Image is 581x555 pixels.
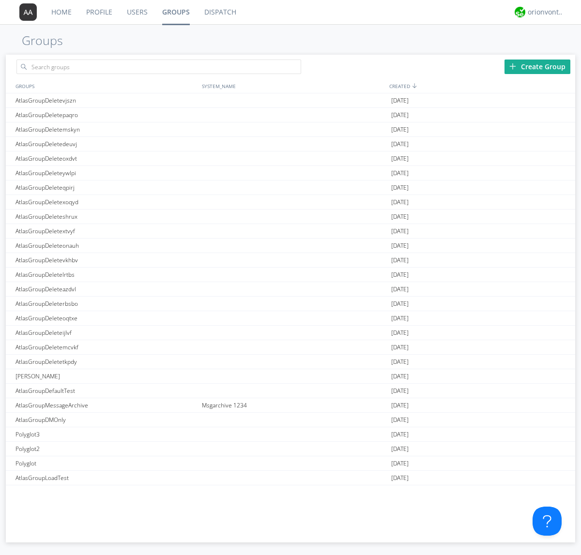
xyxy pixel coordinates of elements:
[391,195,409,210] span: [DATE]
[13,239,199,253] div: AtlasGroupDeleteonauh
[6,297,575,311] a: AtlasGroupDeleterbsbo[DATE]
[391,166,409,180] span: [DATE]
[13,326,199,340] div: AtlasGroupDeleteijlvf
[391,398,409,413] span: [DATE]
[391,93,409,108] span: [DATE]
[13,195,199,209] div: AtlasGroupDeletexoqyd
[391,311,409,326] span: [DATE]
[13,471,199,485] div: AtlasGroupLoadTest
[6,151,575,166] a: AtlasGroupDeleteoxdvt[DATE]
[391,224,409,239] span: [DATE]
[13,108,199,122] div: AtlasGroupDeletepaqro
[13,485,199,499] div: AtlasGroupDispatchLarge
[6,210,575,224] a: AtlasGroupDeleteshrux[DATE]
[6,413,575,427] a: AtlasGroupDMOnly[DATE]
[391,427,409,442] span: [DATE]
[391,384,409,398] span: [DATE]
[6,180,575,195] a: AtlasGroupDeleteqpirj[DATE]
[391,180,409,195] span: [DATE]
[391,297,409,311] span: [DATE]
[6,369,575,384] a: [PERSON_NAME][DATE]
[6,471,575,485] a: AtlasGroupLoadTest[DATE]
[6,282,575,297] a: AtlasGroupDeleteazdvl[DATE]
[391,456,409,471] span: [DATE]
[6,311,575,326] a: AtlasGroupDeleteoqtxe[DATE]
[391,268,409,282] span: [DATE]
[391,151,409,166] span: [DATE]
[199,79,387,93] div: SYSTEM_NAME
[13,93,199,107] div: AtlasGroupDeletevjszn
[509,63,516,70] img: plus.svg
[19,3,37,21] img: 373638.png
[391,253,409,268] span: [DATE]
[505,60,570,74] div: Create Group
[391,442,409,456] span: [DATE]
[6,326,575,340] a: AtlasGroupDeleteijlvf[DATE]
[13,210,199,224] div: AtlasGroupDeleteshrux
[13,340,199,354] div: AtlasGroupDeletemcvkf
[6,122,575,137] a: AtlasGroupDeletemskyn[DATE]
[13,442,199,456] div: Polyglot2
[6,166,575,180] a: AtlasGroupDeleteywlpi[DATE]
[6,384,575,398] a: AtlasGroupDefaultTest[DATE]
[13,137,199,151] div: AtlasGroupDeletedeuvj
[533,507,562,536] iframe: Toggle Customer Support
[16,60,301,74] input: Search groups
[13,413,199,427] div: AtlasGroupDMOnly
[13,355,199,369] div: AtlasGroupDeletetkpdy
[13,253,199,267] div: AtlasGroupDeletevkhbv
[391,122,409,137] span: [DATE]
[6,268,575,282] a: AtlasGroupDeletelrtbs[DATE]
[391,355,409,369] span: [DATE]
[6,340,575,355] a: AtlasGroupDeletemcvkf[DATE]
[13,369,199,383] div: [PERSON_NAME]
[6,485,575,500] a: AtlasGroupDispatchLarge[DATE]
[391,239,409,253] span: [DATE]
[13,282,199,296] div: AtlasGroupDeleteazdvl
[13,456,199,470] div: Polyglot
[391,340,409,355] span: [DATE]
[391,326,409,340] span: [DATE]
[13,122,199,136] div: AtlasGroupDeletemskyn
[13,384,199,398] div: AtlasGroupDefaultTest
[6,93,575,108] a: AtlasGroupDeletevjszn[DATE]
[13,151,199,165] div: AtlasGroupDeleteoxdvt
[13,297,199,311] div: AtlasGroupDeleterbsbo
[6,108,575,122] a: AtlasGroupDeletepaqro[DATE]
[6,253,575,268] a: AtlasGroupDeletevkhbv[DATE]
[391,471,409,485] span: [DATE]
[13,166,199,180] div: AtlasGroupDeleteywlpi
[391,282,409,297] span: [DATE]
[199,398,389,412] div: Msgarchive 1234
[391,369,409,384] span: [DATE]
[6,456,575,471] a: Polyglot[DATE]
[13,268,199,282] div: AtlasGroupDeletelrtbs
[13,180,199,195] div: AtlasGroupDeleteqpirj
[13,224,199,238] div: AtlasGroupDeletextvyf
[391,485,409,500] span: [DATE]
[387,79,575,93] div: CREATED
[6,442,575,456] a: Polyglot2[DATE]
[391,137,409,151] span: [DATE]
[6,137,575,151] a: AtlasGroupDeletedeuvj[DATE]
[13,427,199,441] div: Polyglot3
[13,311,199,325] div: AtlasGroupDeleteoqtxe
[515,7,525,17] img: 29d36aed6fa347d5a1537e7736e6aa13
[391,210,409,224] span: [DATE]
[6,224,575,239] a: AtlasGroupDeletextvyf[DATE]
[13,79,197,93] div: GROUPS
[391,108,409,122] span: [DATE]
[6,239,575,253] a: AtlasGroupDeleteonauh[DATE]
[6,355,575,369] a: AtlasGroupDeletetkpdy[DATE]
[13,398,199,412] div: AtlasGroupMessageArchive
[6,427,575,442] a: Polyglot3[DATE]
[6,195,575,210] a: AtlasGroupDeletexoqyd[DATE]
[6,398,575,413] a: AtlasGroupMessageArchiveMsgarchive 1234[DATE]
[528,7,564,17] div: orionvontas+atlas+automation+org2
[391,413,409,427] span: [DATE]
